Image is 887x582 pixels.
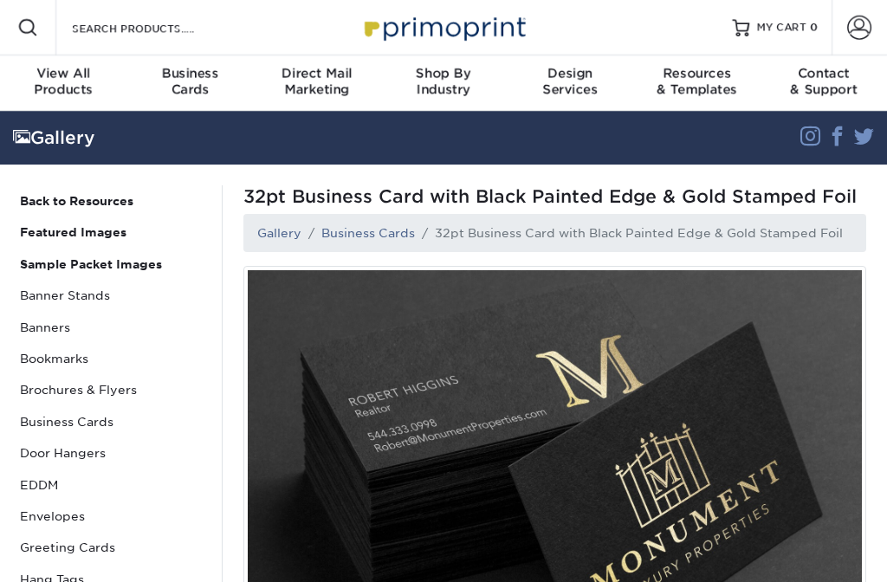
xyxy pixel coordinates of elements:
a: Envelopes [13,501,209,532]
a: Bookmarks [13,343,209,374]
a: Back to Resources [13,185,209,217]
a: Shop ByIndustry [380,55,507,111]
a: Gallery [257,226,301,240]
a: Banners [13,312,209,343]
span: 0 [810,22,818,34]
a: EDDM [13,469,209,501]
a: Featured Images [13,217,209,248]
a: Business Cards [321,226,415,240]
a: DesignServices [507,55,633,111]
a: Contact& Support [761,55,887,111]
div: & Templates [633,66,760,97]
a: Banner Stands [13,280,209,311]
li: 32pt Business Card with Black Painted Edge & Gold Stamped Foil [415,224,843,242]
a: Door Hangers [13,437,209,469]
strong: Featured Images [20,225,126,239]
div: Services [507,66,633,97]
span: 32pt Business Card with Black Painted Edge & Gold Stamped Foil [243,185,866,207]
a: Resources& Templates [633,55,760,111]
span: Design [507,66,633,81]
span: Resources [633,66,760,81]
a: Direct MailMarketing [254,55,380,111]
span: Shop By [380,66,507,81]
div: Cards [126,66,253,97]
a: Greeting Cards [13,532,209,563]
a: Business Cards [13,406,209,437]
img: Primoprint [357,9,530,46]
div: Industry [380,66,507,97]
a: Brochures & Flyers [13,374,209,405]
span: Contact [761,66,887,81]
input: SEARCH PRODUCTS..... [70,17,239,38]
div: & Support [761,66,887,97]
span: Business [126,66,253,81]
a: Sample Packet Images [13,249,209,280]
span: Direct Mail [254,66,380,81]
strong: Sample Packet Images [20,257,162,271]
div: Marketing [254,66,380,97]
a: BusinessCards [126,55,253,111]
span: MY CART [757,21,806,36]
